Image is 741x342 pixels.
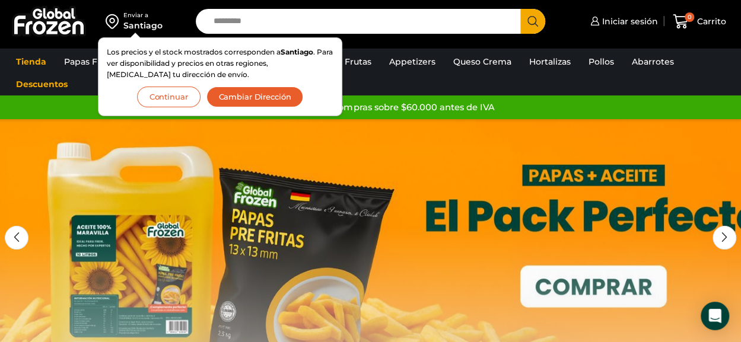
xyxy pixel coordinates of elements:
span: Iniciar sesión [599,15,658,27]
button: Cambiar Dirección [206,87,304,107]
span: Carrito [694,15,726,27]
a: Iniciar sesión [587,9,658,33]
a: Descuentos [10,73,74,95]
img: address-field-icon.svg [106,11,123,31]
button: Search button [520,9,545,34]
div: Next slide [713,226,736,250]
a: Hortalizas [523,50,577,73]
a: 0 Carrito [670,8,729,36]
strong: Santiago [281,47,313,56]
div: Santiago [123,20,163,31]
a: Papas Fritas [58,50,122,73]
div: Enviar a [123,11,163,20]
div: Previous slide [5,226,28,250]
a: Abarrotes [626,50,680,73]
a: Queso Crema [447,50,517,73]
a: Pollos [583,50,620,73]
button: Continuar [137,87,201,107]
a: Appetizers [383,50,441,73]
p: Los precios y el stock mostrados corresponden a . Para ver disponibilidad y precios en otras regi... [107,46,333,81]
span: 0 [685,12,694,22]
div: Open Intercom Messenger [701,302,729,330]
a: Tienda [10,50,52,73]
